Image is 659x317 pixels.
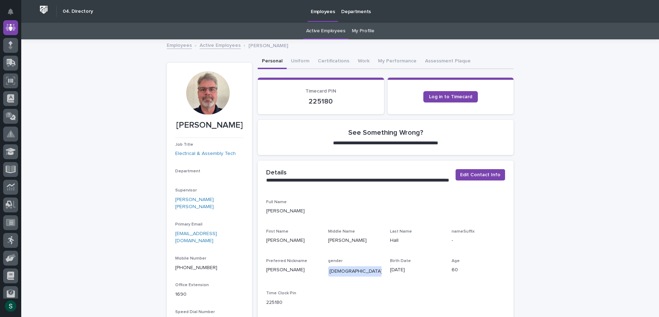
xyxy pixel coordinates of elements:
[452,229,475,234] span: nameSuffix
[175,150,236,157] a: Electrical & Assembly Tech
[287,54,314,69] button: Uniform
[175,222,202,227] span: Primary Email
[305,89,336,94] span: Timecard PIN
[37,3,50,16] img: Workspace Logo
[390,266,443,274] p: [DATE]
[328,229,355,234] span: Middle Name
[266,207,505,215] p: [PERSON_NAME]
[175,231,217,244] a: [EMAIL_ADDRESS][DOMAIN_NAME]
[175,291,243,298] p: 1690
[200,41,241,49] a: Active Employees
[3,4,18,19] button: Notifications
[390,229,412,234] span: Last Name
[460,171,500,178] span: Edit Contact Info
[266,97,376,106] p: 225180
[175,265,217,270] a: [PHONE_NUMBER]
[314,54,354,69] button: Certifications
[390,259,411,263] span: Birth Date
[429,94,472,99] span: Log in to Timecard
[354,54,374,69] button: Work
[175,196,243,211] a: [PERSON_NAME] [PERSON_NAME]
[352,23,374,39] a: My Profile
[9,9,18,20] div: Notifications
[266,200,287,204] span: Full Name
[452,237,505,244] p: -
[374,54,421,69] button: My Performance
[328,259,343,263] span: gender
[423,91,478,102] a: Log in to Timecard
[3,299,18,313] button: users-avatar
[348,128,423,137] h2: See Something Wrong?
[266,291,296,295] span: Time Clock Pin
[175,310,215,314] span: Speed Dial Number
[266,237,320,244] p: [PERSON_NAME]
[328,237,382,244] p: [PERSON_NAME]
[306,23,345,39] a: Active Employees
[328,266,384,277] div: [DEMOGRAPHIC_DATA]
[455,169,505,180] button: Edit Contact Info
[266,266,320,274] p: [PERSON_NAME]
[421,54,475,69] button: Assessment Plaque
[452,266,505,274] p: 60
[258,54,287,69] button: Personal
[175,283,209,287] span: Office Extension
[167,41,192,49] a: Employees
[266,229,288,234] span: First Name
[175,169,200,173] span: Department
[452,259,460,263] span: Age
[390,237,443,244] p: Hall
[175,143,193,147] span: Job Title
[175,120,243,130] p: [PERSON_NAME]
[266,169,287,177] h2: Details
[63,9,93,15] h2: 04. Directory
[248,41,288,49] p: [PERSON_NAME]
[175,256,206,261] span: Mobile Number
[175,188,197,193] span: Supervisor
[266,299,320,306] p: 225180
[266,259,307,263] span: Preferred Nickname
